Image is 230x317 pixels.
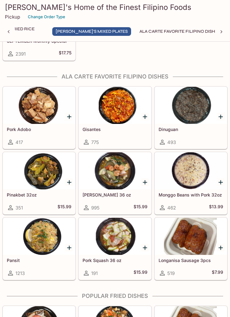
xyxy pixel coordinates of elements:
h4: Popular Fried Dishes [2,293,228,299]
a: Pork Adobo417 [3,87,75,149]
div: Gisantes [79,87,151,124]
h5: $15.99 [57,204,71,211]
h3: [PERSON_NAME]'s Home of the Finest Filipino Foods [5,2,225,12]
a: Pansit1213 [3,218,75,280]
h5: Monggo Beans with Pork 32oz [159,192,223,197]
button: Ala Carte Favorite Filipino Dishes [136,27,224,36]
button: Add Pansit [65,244,73,251]
h5: Dinuguan [159,127,223,132]
h5: [PERSON_NAME] 36 oz [83,192,147,197]
span: 493 [167,139,176,145]
h5: $15.99 [134,269,147,277]
p: Pickup [5,14,20,20]
button: Add Sari Sari 36 oz [141,178,149,186]
span: 191 [91,270,98,276]
button: Add Pinakbet 32oz [65,178,73,186]
button: Add Pork Adobo [65,113,73,120]
span: 775 [91,139,99,145]
div: Pork Adobo [3,87,75,124]
span: 995 [91,205,100,211]
h5: $17.75 [59,50,71,57]
h5: Pansit [7,258,71,263]
div: Sari Sari 36 oz [79,152,151,189]
span: 462 [167,205,176,211]
div: Longanisa Sausage 3pcs [155,218,227,255]
h5: $7.99 [212,269,223,277]
h5: $13.99 [209,204,223,211]
button: Add Dinuguan [217,113,225,120]
div: Pinakbet 32oz [3,152,75,189]
a: Gisantes775 [79,87,151,149]
span: 1213 [15,270,25,276]
h5: $15.99 [134,204,147,211]
div: Pork Squash 36 oz [79,218,151,255]
div: Monggo Beans with Pork 32oz [155,152,227,189]
a: [PERSON_NAME] 36 oz995$15.99 [79,152,151,214]
span: 519 [167,270,175,276]
button: Change Order Type [25,12,68,22]
div: Dinuguan [155,87,227,124]
h5: Pinakbet 32oz [7,192,71,197]
span: 351 [15,205,23,211]
h5: Pork Squash 36 oz [83,258,147,263]
a: Pork Squash 36 oz191$15.99 [79,218,151,280]
a: Dinuguan493 [155,87,227,149]
a: Longanisa Sausage 3pcs519$7.99 [155,218,227,280]
a: Pinakbet 32oz351$15.99 [3,152,75,214]
span: 2391 [15,51,26,57]
h4: Ala Carte Favorite Filipino Dishes [2,73,228,80]
h5: Gisantes [83,127,147,132]
button: Add Longanisa Sausage 3pcs [217,244,225,251]
button: Add Monggo Beans with Pork 32oz [217,178,225,186]
div: Pansit [3,218,75,255]
h5: Longanisa Sausage 3pcs [159,258,223,263]
button: Add Gisantes [141,113,149,120]
button: Add Pork Squash 36 oz [141,244,149,251]
h5: Pork Adobo [7,127,71,132]
span: 417 [15,139,23,145]
a: Monggo Beans with Pork 32oz462$13.99 [155,152,227,214]
button: [PERSON_NAME]'s Mixed Plates [52,27,131,36]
